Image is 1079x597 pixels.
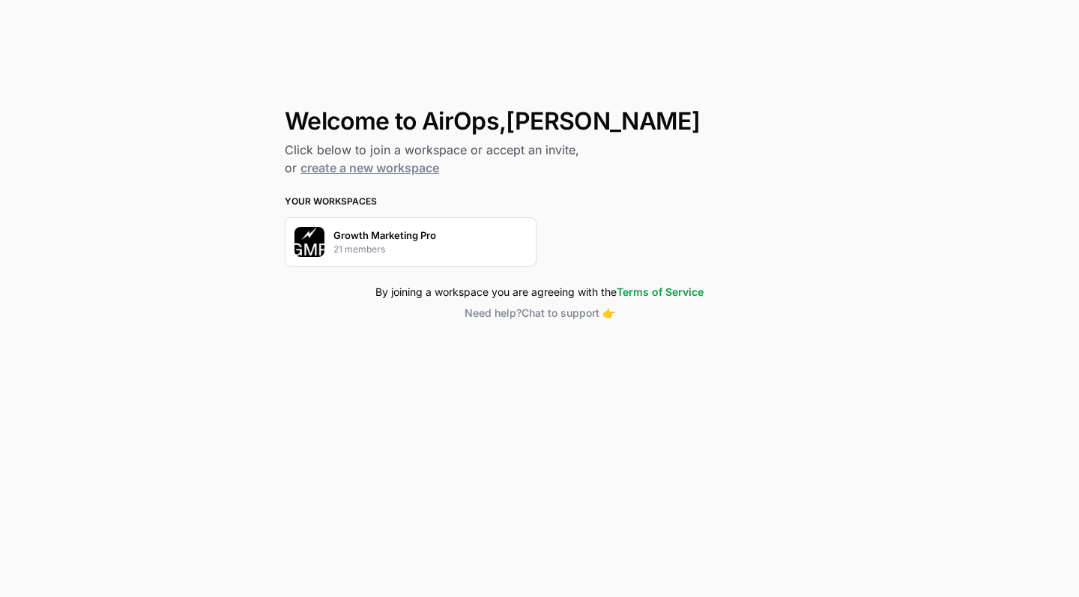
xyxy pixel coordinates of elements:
[333,243,385,256] p: 21 members
[285,285,794,300] div: By joining a workspace you are agreeing with the
[522,306,615,319] span: Chat to support 👉
[285,306,794,321] button: Need help?Chat to support 👉
[285,108,794,135] h1: Welcome to AirOps, [PERSON_NAME]
[294,227,324,257] img: Company Logo
[285,195,794,208] h3: Your Workspaces
[333,228,436,243] p: Growth Marketing Pro
[617,285,704,298] a: Terms of Service
[285,217,537,267] button: Company LogoGrowth Marketing Pro21 members
[300,160,439,175] a: create a new workspace
[285,141,794,177] h2: Click below to join a workspace or accept an invite, or
[465,306,522,319] span: Need help?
